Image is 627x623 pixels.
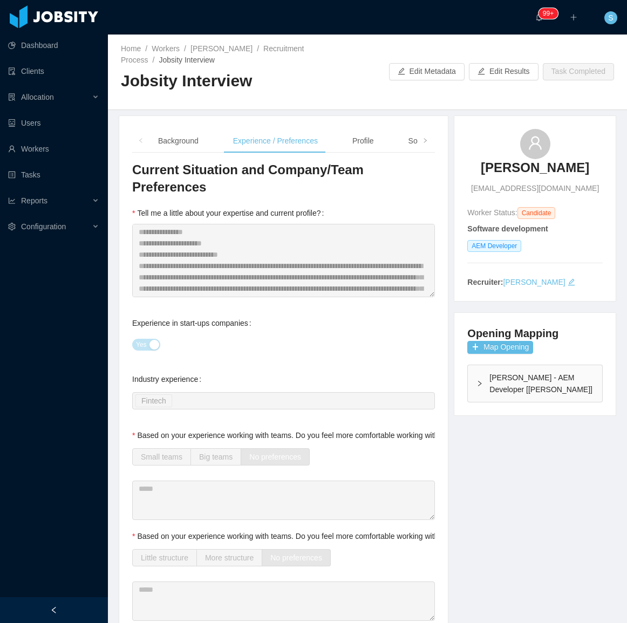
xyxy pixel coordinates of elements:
[528,135,543,150] i: icon: user
[21,196,47,205] span: Reports
[132,224,435,297] textarea: Tell me a little about your expertise and current profile?
[132,209,328,217] label: Tell me a little about your expertise and current profile?
[422,138,428,143] i: icon: right
[136,339,147,350] span: Yes
[400,129,450,153] div: Soft Skills
[467,278,503,286] strong: Recruiter:
[481,159,589,183] a: [PERSON_NAME]
[344,129,383,153] div: Profile
[467,341,533,354] button: icon: plusMap Opening
[8,35,99,56] a: icon: pie-chartDashboard
[21,222,66,231] span: Configuration
[568,278,575,286] i: icon: edit
[132,161,435,196] h3: Current Situation and Company/Team Preferences
[535,13,543,21] i: icon: bell
[141,453,182,461] span: Small teams
[539,8,558,19] sup: 1214
[467,208,517,217] span: Worker Status:
[481,159,589,176] h3: [PERSON_NAME]
[389,63,465,80] button: icon: editEdit Metadata
[153,56,155,64] span: /
[467,326,558,341] h4: Opening Mapping
[468,365,602,402] div: icon: right[PERSON_NAME] - AEM Developer [[PERSON_NAME]]
[199,453,233,461] span: Big teams
[8,138,99,160] a: icon: userWorkers
[543,63,614,80] button: Task Completed
[270,553,322,562] span: No preferences
[135,394,172,407] li: Fintech
[503,278,565,286] a: [PERSON_NAME]
[570,13,577,21] i: icon: plus
[121,70,367,92] h2: Jobsity Interview
[469,63,539,80] button: icon: editEdit Results
[149,129,207,153] div: Background
[8,112,99,134] a: icon: robotUsers
[8,197,16,204] i: icon: line-chart
[184,44,186,53] span: /
[132,319,256,327] label: Experience in start-ups companies
[517,207,556,219] span: Candidate
[141,395,166,407] div: Fintech
[249,453,301,461] span: No preferences
[132,532,610,540] label: Based on your experience working with teams. Do you feel more comfortable working with more struc...
[132,339,160,351] button: Experience in start-ups companies
[467,224,548,233] strong: Software development
[190,44,253,53] a: [PERSON_NAME]
[141,553,188,562] span: Little structure
[224,129,326,153] div: Experience / Preferences
[257,44,259,53] span: /
[608,11,613,24] span: S
[471,183,599,194] span: [EMAIL_ADDRESS][DOMAIN_NAME]
[467,240,521,252] span: AEM Developer
[138,138,144,143] i: icon: left
[8,164,99,186] a: icon: profileTasks
[476,380,483,387] i: icon: right
[121,44,141,53] a: Home
[121,44,304,64] a: Recruitment Process
[205,553,254,562] span: More structure
[174,395,180,408] input: Industry experience
[152,44,180,53] a: Workers
[21,93,54,101] span: Allocation
[8,60,99,82] a: icon: auditClients
[8,223,16,230] i: icon: setting
[8,93,16,101] i: icon: solution
[132,375,206,384] label: Industry experience
[132,431,552,440] label: Based on your experience working with teams. Do you feel more comfortable working with larger tea...
[145,44,147,53] span: /
[159,56,214,64] span: Jobsity Interview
